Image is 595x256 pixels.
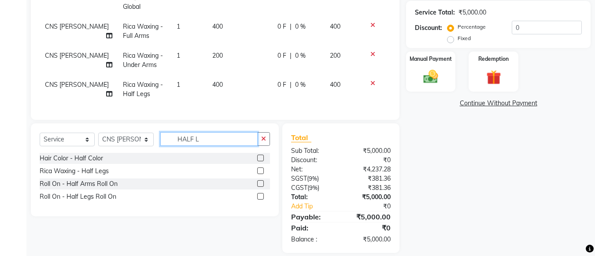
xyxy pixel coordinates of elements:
[341,211,397,222] div: ₹5,000.00
[45,22,109,30] span: CNS [PERSON_NAME]
[309,175,317,182] span: 9%
[415,23,442,33] div: Discount:
[277,51,286,60] span: 0 F
[177,52,180,59] span: 1
[482,68,506,86] img: _gift.svg
[408,99,589,108] a: Continue Without Payment
[341,223,397,233] div: ₹0
[277,22,286,31] span: 0 F
[419,68,443,85] img: _cash.svg
[177,22,180,30] span: 1
[45,81,109,89] span: CNS [PERSON_NAME]
[123,22,163,40] span: Rica Waxing - Full Arms
[351,202,398,211] div: ₹0
[341,165,397,174] div: ₹4,237.28
[160,132,258,146] input: Search or Scan
[291,174,307,182] span: SGST
[330,22,340,30] span: 400
[330,81,340,89] span: 400
[415,8,455,17] div: Service Total:
[341,193,397,202] div: ₹5,000.00
[295,80,306,89] span: 0 %
[285,223,341,233] div: Paid:
[341,174,397,183] div: ₹381.36
[285,146,341,156] div: Sub Total:
[40,192,116,201] div: Roll On - Half Legs Roll On
[341,146,397,156] div: ₹5,000.00
[177,81,180,89] span: 1
[341,183,397,193] div: ₹381.36
[285,211,341,222] div: Payable:
[458,23,486,31] label: Percentage
[295,22,306,31] span: 0 %
[290,51,292,60] span: |
[290,80,292,89] span: |
[458,34,471,42] label: Fixed
[309,184,318,191] span: 9%
[40,154,103,163] div: Hair Color - Half Color
[291,184,307,192] span: CGST
[40,179,118,189] div: Roll On - Half Arms Roll On
[45,52,109,59] span: CNS [PERSON_NAME]
[277,80,286,89] span: 0 F
[285,165,341,174] div: Net:
[290,22,292,31] span: |
[341,156,397,165] div: ₹0
[458,8,486,17] div: ₹5,000.00
[478,55,509,63] label: Redemption
[285,193,341,202] div: Total:
[123,52,163,69] span: Rica Waxing - Under Arms
[212,52,223,59] span: 200
[285,156,341,165] div: Discount:
[291,133,311,142] span: Total
[410,55,452,63] label: Manual Payment
[295,51,306,60] span: 0 %
[285,235,341,244] div: Balance :
[285,174,341,183] div: ( )
[123,81,163,98] span: Rica Waxing - Half Legs
[40,167,109,176] div: Rica Waxing - Half Legs
[285,183,341,193] div: ( )
[212,81,223,89] span: 400
[212,22,223,30] span: 400
[341,235,397,244] div: ₹5,000.00
[285,202,350,211] a: Add Tip
[330,52,340,59] span: 200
